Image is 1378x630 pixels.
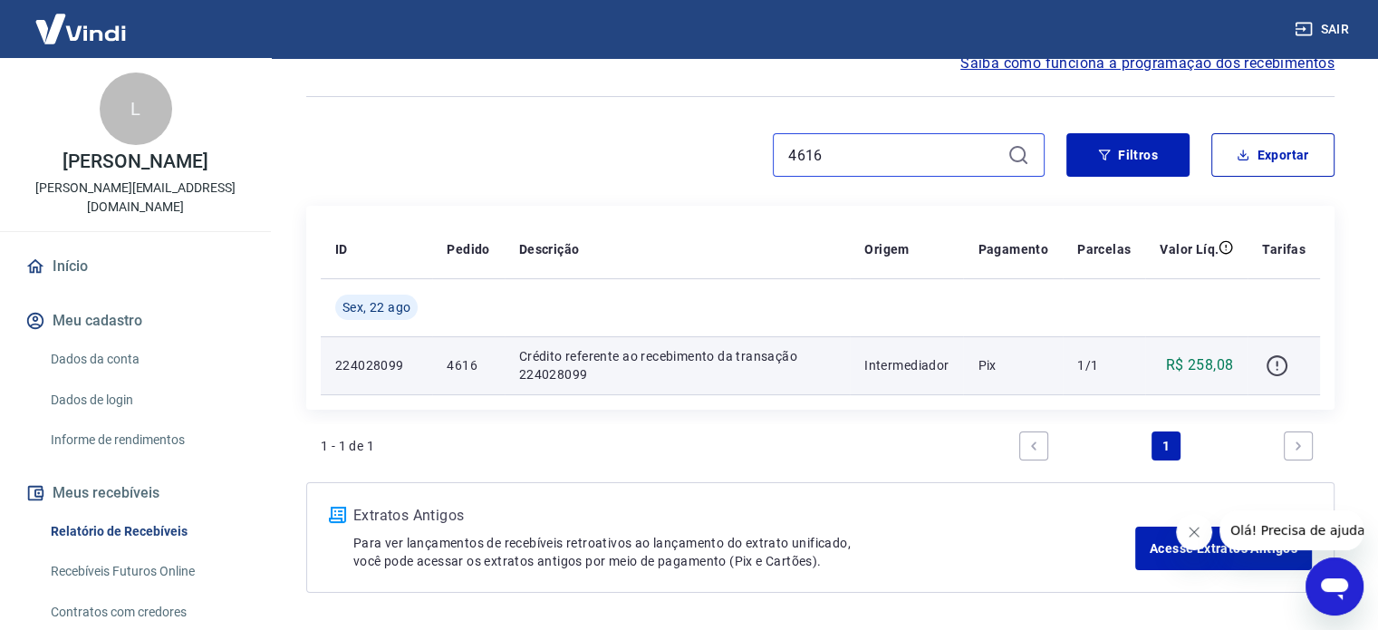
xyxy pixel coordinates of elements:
a: Informe de rendimentos [43,422,249,459]
a: Início [22,247,249,286]
button: Sair [1291,13,1356,46]
p: Pix [978,356,1048,374]
button: Meus recebíveis [22,473,249,513]
a: Acesse Extratos Antigos [1135,527,1312,570]
p: Pedido [447,240,489,258]
p: Crédito referente ao recebimento da transação 224028099 [519,347,835,383]
p: 4616 [447,356,489,374]
p: Para ver lançamentos de recebíveis retroativos ao lançamento do extrato unificado, você pode aces... [353,534,1135,570]
p: ID [335,240,348,258]
p: 1/1 [1077,356,1131,374]
button: Filtros [1066,133,1190,177]
input: Busque pelo número do pedido [788,141,1000,169]
a: Page 1 is your current page [1152,431,1180,460]
img: ícone [329,507,346,523]
p: Origem [864,240,909,258]
button: Meu cadastro [22,301,249,341]
a: Next page [1284,431,1313,460]
span: Olá! Precisa de ajuda? [11,13,152,27]
iframe: Mensagem da empresa [1219,510,1364,550]
img: Vindi [22,1,140,56]
div: L [100,73,172,145]
p: [PERSON_NAME][EMAIL_ADDRESS][DOMAIN_NAME] [14,179,256,217]
p: [PERSON_NAME] [63,152,207,171]
a: Relatório de Recebíveis [43,513,249,550]
a: Dados de login [43,382,249,419]
p: Tarifas [1262,240,1306,258]
p: 1 - 1 de 1 [321,437,374,455]
button: Exportar [1211,133,1335,177]
iframe: Fechar mensagem [1176,514,1212,550]
a: Previous page [1019,431,1048,460]
p: Pagamento [978,240,1048,258]
p: Intermediador [864,356,949,374]
ul: Pagination [1012,424,1320,468]
p: R$ 258,08 [1166,354,1234,376]
p: Parcelas [1077,240,1131,258]
span: Sex, 22 ago [342,298,410,316]
p: Extratos Antigos [353,505,1135,527]
iframe: Botão para abrir a janela de mensagens [1306,557,1364,615]
a: Saiba como funciona a programação dos recebimentos [960,53,1335,74]
a: Recebíveis Futuros Online [43,553,249,590]
p: 224028099 [335,356,418,374]
p: Valor Líq. [1160,240,1219,258]
a: Dados da conta [43,341,249,378]
p: Descrição [519,240,580,258]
